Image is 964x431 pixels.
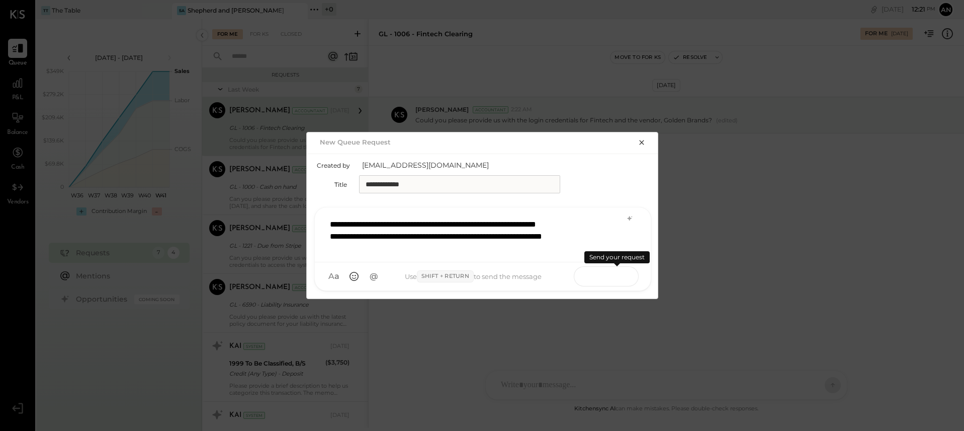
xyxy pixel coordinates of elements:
[417,270,474,282] span: Shift + Return
[317,181,347,188] label: Title
[362,160,563,170] span: [EMAIL_ADDRESS][DOMAIN_NAME]
[317,162,350,169] label: Created by
[334,271,339,281] span: a
[584,251,650,263] div: Send your request
[370,271,378,281] span: @
[574,263,599,289] span: SEND
[320,138,391,146] h2: New Queue Request
[383,270,564,282] div: Use to send the message
[365,267,383,285] button: @
[325,267,343,285] button: Aa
